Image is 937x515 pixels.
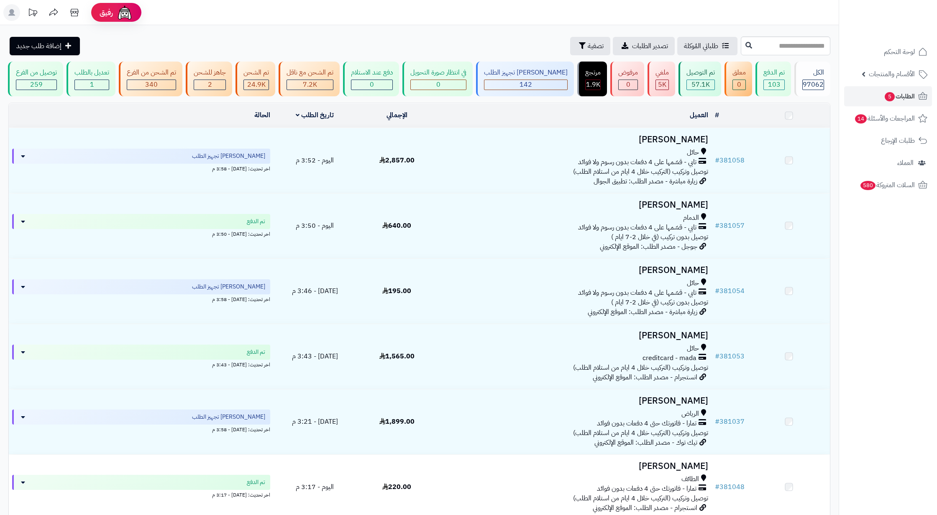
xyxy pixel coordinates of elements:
span: # [715,417,719,427]
span: [DATE] - 3:21 م [292,417,338,427]
div: [PERSON_NAME] تجهيز الطلب [484,68,568,77]
div: 5005 [656,80,668,90]
span: 640.00 [382,221,411,231]
div: مرفوض [618,68,638,77]
div: 1854 [586,80,600,90]
span: انستجرام - مصدر الطلب: الموقع الإلكتروني [593,372,697,382]
span: 1 [90,80,94,90]
div: اخر تحديث: [DATE] - 3:50 م [12,229,270,238]
span: 7.2K [303,80,317,90]
span: [DATE] - 3:43 م [292,351,338,361]
h3: [PERSON_NAME] [441,396,708,406]
a: #381057 [715,221,745,231]
span: تم الدفع [247,217,265,226]
span: 340 [145,80,158,90]
span: 5 [885,92,895,102]
div: 142 [484,80,567,90]
div: 259 [16,80,56,90]
h3: [PERSON_NAME] [441,461,708,471]
div: 0 [619,80,637,90]
span: تمارا - فاتورتك حتى 4 دفعات بدون فوائد [597,484,696,494]
a: السلات المتروكة580 [844,175,932,195]
img: ai-face.png [116,4,133,21]
span: حائل [687,344,699,353]
div: توصيل من الفرع [16,68,57,77]
a: دفع عند الاستلام 0 [341,62,401,96]
div: 0 [351,80,392,90]
div: اخر تحديث: [DATE] - 3:58 م [12,294,270,303]
a: في انتظار صورة التحويل 0 [401,62,474,96]
span: طلبات الإرجاع [881,135,915,147]
div: 57128 [687,80,714,90]
div: معلق [732,68,746,77]
a: [PERSON_NAME] تجهيز الطلب 142 [474,62,576,96]
span: تابي - قسّمها على 4 دفعات بدون رسوم ولا فوائد [578,288,696,298]
a: #381037 [715,417,745,427]
a: تصدير الطلبات [613,37,675,55]
a: تم التوصيل 57.1K [677,62,723,96]
button: تصفية [570,37,610,55]
a: طلبات الإرجاع [844,131,932,151]
div: 24881 [244,80,269,90]
span: اليوم - 3:50 م [296,221,334,231]
span: رفيق [100,8,113,18]
a: #381048 [715,482,745,492]
a: تاريخ الطلب [296,110,334,120]
div: تم الشحن من الفرع [127,68,176,77]
a: ملغي 5K [646,62,677,96]
span: 2 [208,80,212,90]
div: اخر تحديث: [DATE] - 3:17 م [12,490,270,499]
span: تابي - قسّمها على 4 دفعات بدون رسوم ولا فوائد [578,157,696,167]
span: 0 [436,80,440,90]
div: تم التوصيل [686,68,715,77]
div: تعديل بالطلب [74,68,109,77]
a: لوحة التحكم [844,42,932,62]
span: لوحة التحكم [884,46,915,58]
span: توصيل وتركيب (التركيب خلال 4 ايام من استلام الطلب) [573,167,708,177]
div: اخر تحديث: [DATE] - 3:58 م [12,425,270,433]
span: اليوم - 3:52 م [296,155,334,165]
h3: [PERSON_NAME] [441,200,708,210]
img: logo-2.png [880,19,929,37]
span: توصيل بدون تركيب (في خلال 2-7 ايام ) [611,297,708,307]
span: انستجرام - مصدر الطلب: الموقع الإلكتروني [593,503,697,513]
div: تم الشحن [243,68,269,77]
div: مرتجع [585,68,601,77]
div: 1 [75,80,109,90]
div: 7222 [287,80,333,90]
span: إضافة طلب جديد [16,41,61,51]
span: # [715,286,719,296]
span: 0 [626,80,630,90]
span: [DATE] - 3:46 م [292,286,338,296]
span: [PERSON_NAME] تجهيز الطلب [192,152,265,160]
span: طلباتي المُوكلة [684,41,718,51]
span: توصيل بدون تركيب (في خلال 2-7 ايام ) [611,232,708,242]
div: تم الدفع [763,68,785,77]
span: زيارة مباشرة - مصدر الطلب: الموقع الإلكتروني [588,307,697,317]
span: الطائف [681,474,699,484]
div: الكل [802,68,824,77]
div: ملغي [655,68,669,77]
span: الرياض [681,409,699,419]
span: توصيل وتركيب (التركيب خلال 4 ايام من استلام الطلب) [573,363,708,373]
span: تصفية [588,41,604,51]
a: تحديثات المنصة [22,4,43,23]
span: جوجل - مصدر الطلب: الموقع الإلكتروني [600,242,697,252]
span: تابي - قسّمها على 4 دفعات بدون رسوم ولا فوائد [578,223,696,232]
span: حائل [687,278,699,288]
span: 1,899.00 [379,417,415,427]
div: 0 [411,80,466,90]
a: الإجمالي [387,110,407,120]
a: العميل [690,110,708,120]
div: اخر تحديث: [DATE] - 3:43 م [12,360,270,368]
div: 2 [194,80,225,90]
span: 142 [520,80,532,90]
div: في انتظار صورة التحويل [410,68,466,77]
div: اخر تحديث: [DATE] - 3:58 م [12,164,270,173]
span: 580 [860,181,876,191]
span: توصيل وتركيب (التركيب خلال 4 ايام من استلام الطلب) [573,428,708,438]
a: تعديل بالطلب 1 [65,62,117,96]
div: دفع عند الاستلام [351,68,393,77]
span: creditcard - mada [643,353,696,363]
a: مرفوض 0 [609,62,646,96]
